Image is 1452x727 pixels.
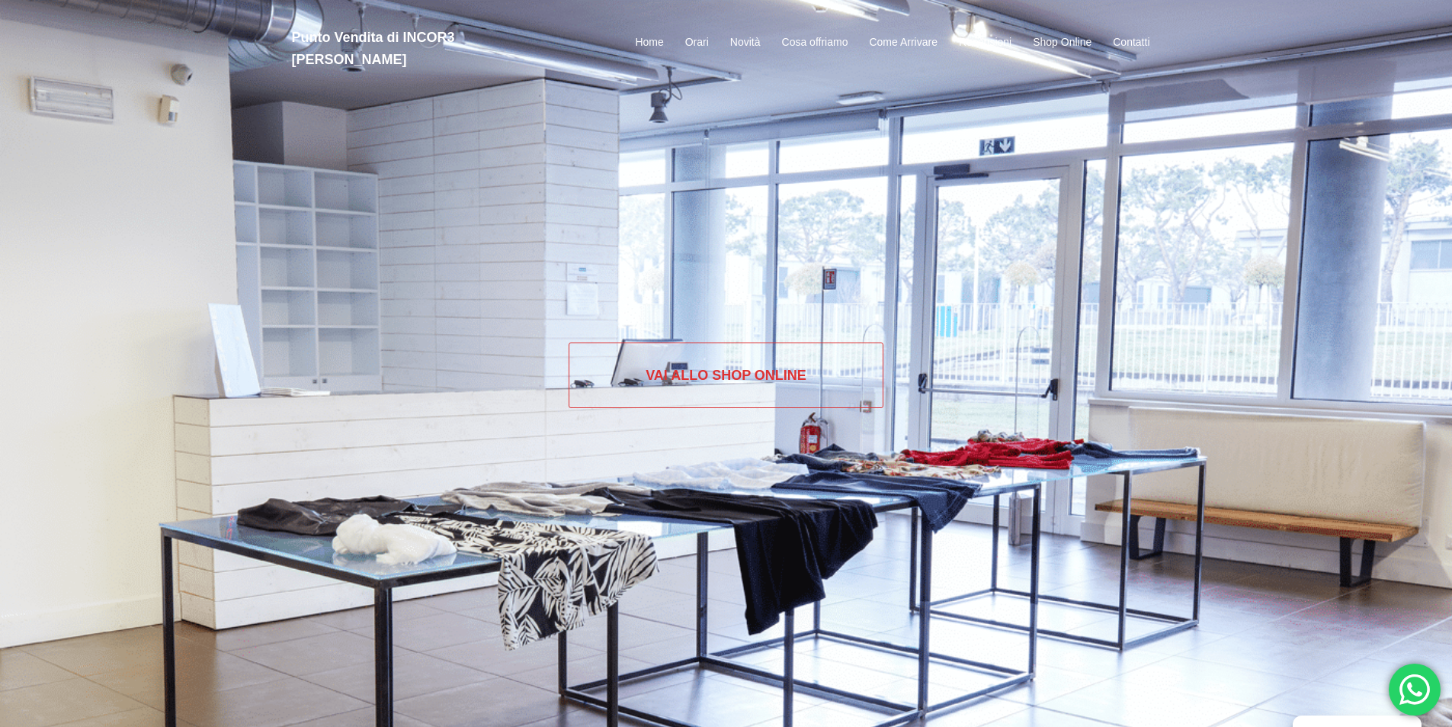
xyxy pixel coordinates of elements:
a: Vai allo SHOP ONLINE [569,343,883,408]
a: Recensioni [959,34,1011,52]
a: Cosa offriamo [782,34,848,52]
a: Novità [730,34,761,52]
a: Contatti [1113,34,1149,52]
a: Orari [685,34,709,52]
h2: Punto Vendita di INCOR3 [PERSON_NAME] [292,27,566,71]
a: Come Arrivare [869,34,937,52]
a: Shop Online [1033,34,1091,52]
a: Home [635,34,663,52]
div: 'Hai [1389,664,1441,716]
